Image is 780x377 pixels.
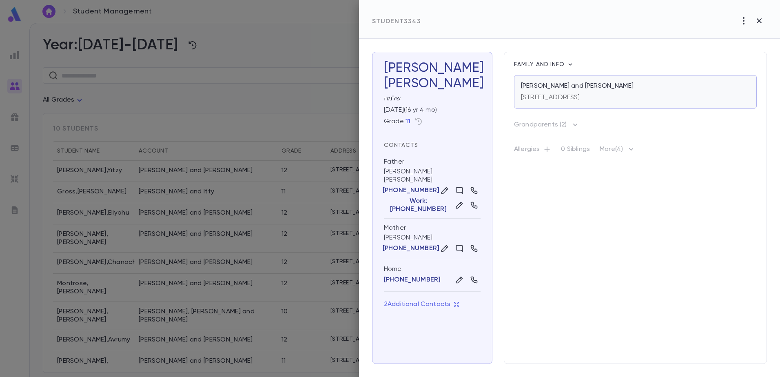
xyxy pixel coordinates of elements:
p: [PERSON_NAME] and [PERSON_NAME] [521,82,634,90]
button: 11 [406,118,410,126]
p: Grandparents ( 2 ) [514,121,567,129]
button: [PHONE_NUMBER] [384,276,441,284]
div: [DATE] ( 16 yr 4 mo ) [381,103,481,114]
div: Home [384,265,481,273]
p: Work: [PHONE_NUMBER] [384,197,453,213]
span: Family and info [514,62,566,67]
div: שלמה [381,91,481,103]
div: Mother [384,224,406,232]
p: [PHONE_NUMBER] [383,186,439,195]
span: Student 3343 [372,18,421,25]
p: 0 Siblings [561,145,590,157]
div: [PERSON_NAME] [384,219,481,260]
button: [PHONE_NUMBER] [384,244,438,253]
div: [PERSON_NAME] [384,76,481,91]
p: Allergies [514,145,551,157]
div: Father [384,157,404,166]
p: [STREET_ADDRESS] [521,93,580,102]
p: More (4) [600,144,636,157]
button: 2Additional Contacts [384,297,459,312]
h3: [PERSON_NAME] [384,60,481,91]
p: 2 Additional Contacts [384,300,459,308]
div: [PERSON_NAME] [PERSON_NAME] [384,153,481,219]
span: Contacts [384,142,418,148]
div: Grade [384,118,410,126]
button: [PHONE_NUMBER] [384,186,438,195]
button: Work:[PHONE_NUMBER] [384,197,453,213]
p: [PHONE_NUMBER] [383,244,439,253]
button: Grandparents (2) [514,118,579,131]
